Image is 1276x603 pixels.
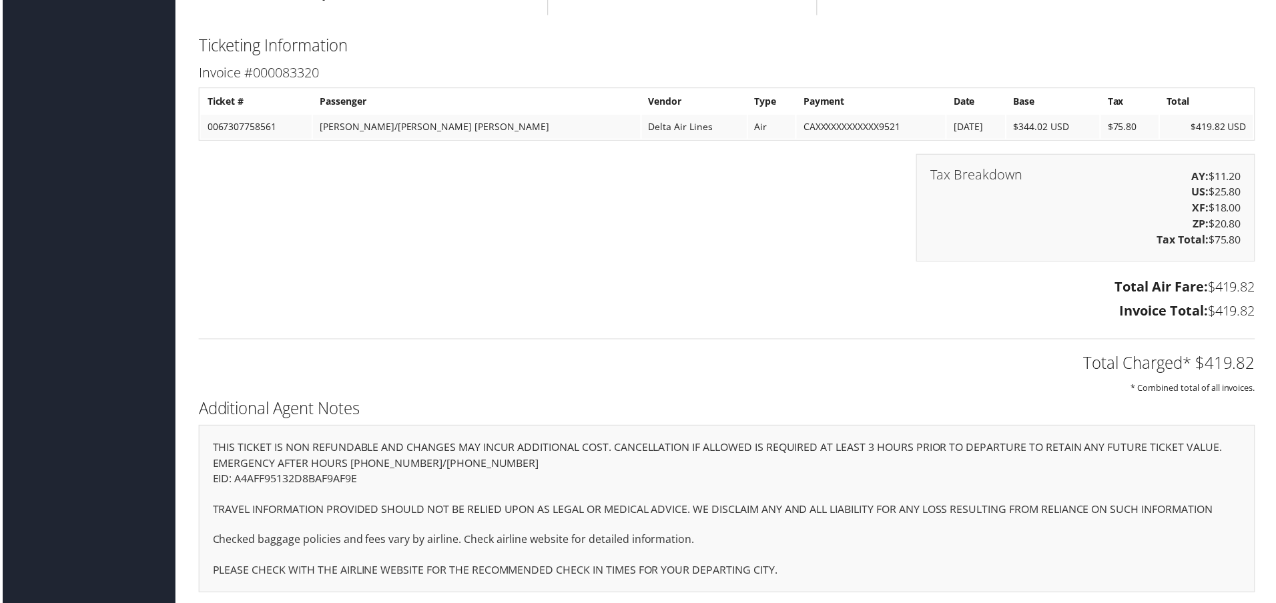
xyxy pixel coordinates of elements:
[1159,233,1211,248] strong: Tax Total:
[211,534,1244,551] p: Checked baggage policies and fees vary by airline. Check airline website for detailed information.
[211,504,1244,521] p: TRAVEL INFORMATION PROVIDED SHOULD NOT BE RELIED UPON AS LEGAL OR MEDICAL ADVICE. WE DISCLAIM ANY...
[948,115,1007,139] td: [DATE]
[1133,384,1258,396] small: * Combined total of all invoices.
[797,90,947,114] th: Payment
[1117,279,1211,297] strong: Total Air Fare:
[197,35,1258,57] h2: Ticketing Information
[197,279,1258,297] h3: $419.82
[918,155,1258,263] div: $11.20 $25.80 $18.00 $20.80 $75.80
[211,564,1244,582] p: PLEASE CHECK WITH THE AIRLINE WEBSITE FOR THE RECOMMENDED CHECK IN TIMES FOR YOUR DEPARTING CITY.
[1103,115,1161,139] td: $75.80
[312,115,641,139] td: [PERSON_NAME]/[PERSON_NAME] [PERSON_NAME]
[749,115,797,139] td: Air
[1122,303,1211,321] strong: Invoice Total:
[197,427,1258,595] div: THIS TICKET IS NON REFUNDABLE AND CHANGES MAY INCUR ADDITIONAL COST. CANCELLATION IF ALLOWED IS R...
[1008,115,1102,139] td: $344.02 USD
[199,90,310,114] th: Ticket #
[932,169,1024,182] h3: Tax Breakdown
[1103,90,1161,114] th: Tax
[197,303,1258,322] h3: $419.82
[1194,169,1211,184] strong: AY:
[1195,201,1211,216] strong: XF:
[1195,217,1211,232] strong: ZP:
[797,115,947,139] td: CAXXXXXXXXXXXX9521
[199,115,310,139] td: 0067307758561
[197,64,1258,83] h3: Invoice #000083320
[1163,115,1256,139] td: $419.82 USD
[948,90,1007,114] th: Date
[1163,90,1256,114] th: Total
[642,90,747,114] th: Vendor
[312,90,641,114] th: Passenger
[1008,90,1102,114] th: Base
[749,90,797,114] th: Type
[642,115,747,139] td: Delta Air Lines
[197,399,1258,422] h2: Additional Agent Notes
[1194,185,1211,200] strong: US:
[197,354,1258,376] h2: Total Charged* $419.82
[211,473,1244,490] p: EID: A4AFF95132D8BAF9AF9E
